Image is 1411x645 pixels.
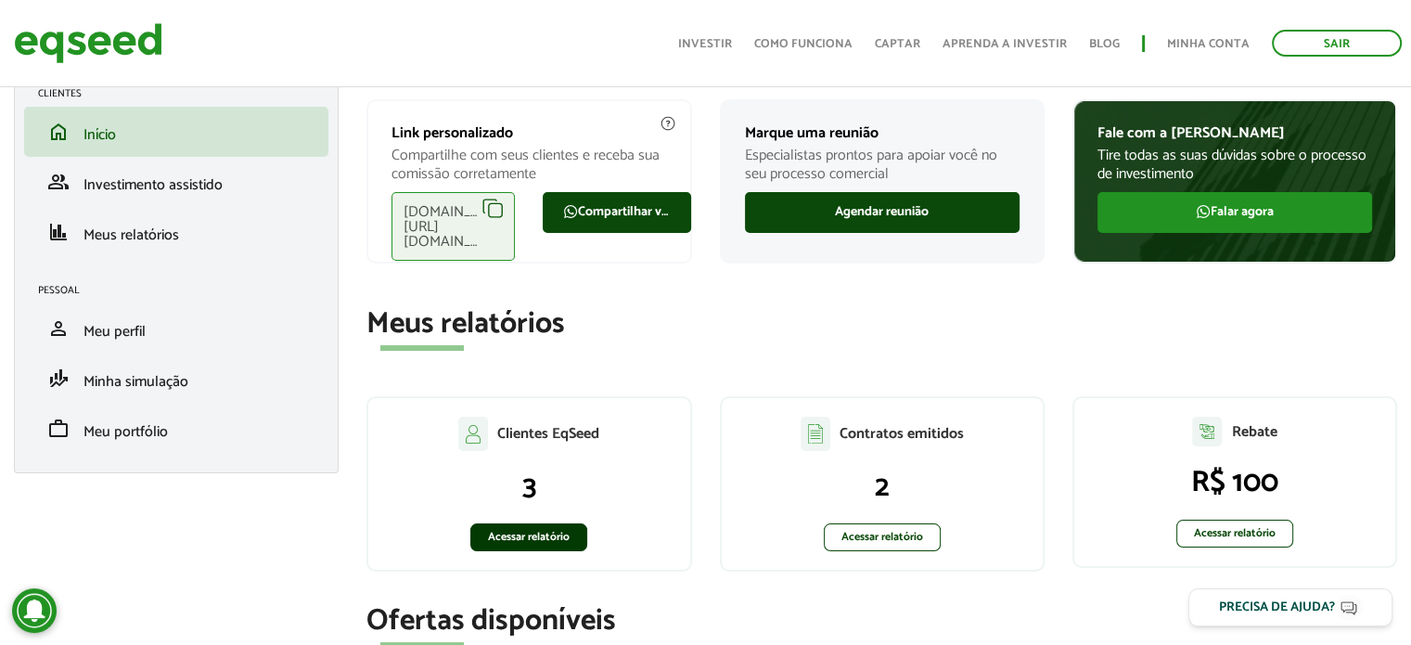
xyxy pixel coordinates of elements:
[47,171,70,193] span: group
[745,124,1020,142] p: Marque uma reunião
[38,317,314,340] a: personMeu perfil
[824,523,941,551] a: Acessar relatório
[387,470,671,505] p: 3
[1097,147,1372,182] p: Tire todas as suas dúvidas sobre o processo de investimento
[1097,192,1372,233] a: Falar agora
[38,121,314,143] a: homeInício
[24,157,328,207] li: Investimento assistido
[391,124,666,142] p: Link personalizado
[1192,417,1222,446] img: agent-relatorio.svg
[458,417,488,450] img: agent-clientes.svg
[24,303,328,354] li: Meu perfil
[24,207,328,257] li: Meus relatórios
[840,425,964,443] p: Contratos emitidos
[1272,30,1402,57] a: Sair
[875,38,920,50] a: Captar
[745,147,1020,182] p: Especialistas prontos para apoiar você no seu processo comercial
[14,19,162,68] img: EqSeed
[470,523,587,551] a: Acessar relatório
[38,88,328,99] h2: Clientes
[366,308,1397,341] h2: Meus relatórios
[543,192,691,233] a: Compartilhar via WhatsApp
[38,368,314,390] a: finance_modeMinha simulação
[24,354,328,404] li: Minha simulação
[801,417,830,451] img: agent-contratos.svg
[497,425,599,443] p: Clientes EqSeed
[47,368,70,390] span: finance_mode
[1196,204,1211,219] img: FaWhatsapp.svg
[754,38,853,50] a: Como funciona
[47,317,70,340] span: person
[47,221,70,243] span: finance
[366,605,1397,638] h2: Ofertas disponíveis
[1167,38,1250,50] a: Minha conta
[83,369,188,394] span: Minha simulação
[1231,423,1276,441] p: Rebate
[38,418,314,440] a: workMeu portfólio
[1093,465,1377,500] p: R$ 100
[83,223,179,248] span: Meus relatórios
[24,107,328,157] li: Início
[678,38,732,50] a: Investir
[24,404,328,454] li: Meu portfólio
[38,285,328,296] h2: Pessoal
[83,419,168,445] span: Meu portfólio
[660,115,676,132] img: agent-meulink-info2.svg
[38,221,314,243] a: financeMeus relatórios
[745,192,1020,233] a: Agendar reunião
[47,121,70,143] span: home
[83,123,116,148] span: Início
[391,147,666,182] p: Compartilhe com seus clientes e receba sua comissão corretamente
[943,38,1067,50] a: Aprenda a investir
[83,173,223,198] span: Investimento assistido
[1089,38,1120,50] a: Blog
[38,171,314,193] a: groupInvestimento assistido
[391,192,515,261] div: [DOMAIN_NAME][URL][DOMAIN_NAME]
[563,204,578,219] img: FaWhatsapp.svg
[740,470,1024,505] p: 2
[83,319,146,344] span: Meu perfil
[1097,124,1372,142] p: Fale com a [PERSON_NAME]
[1176,520,1293,548] a: Acessar relatório
[47,418,70,440] span: work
